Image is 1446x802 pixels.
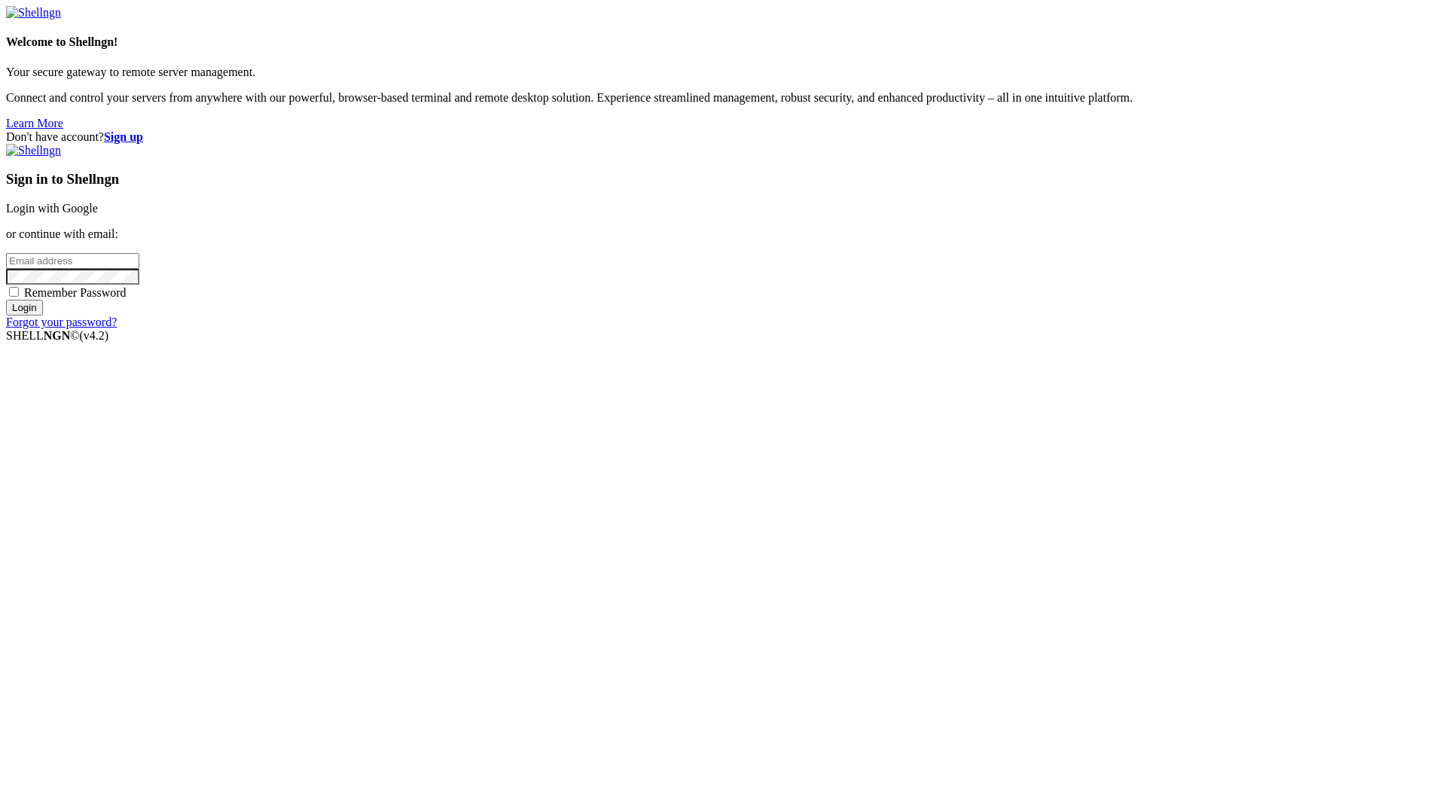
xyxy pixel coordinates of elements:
p: or continue with email: [6,227,1440,241]
img: Shellngn [6,144,61,157]
p: Your secure gateway to remote server management. [6,66,1440,79]
input: Email address [6,253,139,269]
div: Don't have account? [6,130,1440,144]
span: SHELL © [6,329,108,342]
a: Sign up [104,130,143,143]
span: 4.2.0 [80,329,109,342]
span: Remember Password [24,286,127,299]
input: Remember Password [9,287,19,297]
a: Learn More [6,117,63,130]
img: Shellngn [6,6,61,20]
a: Forgot your password? [6,316,117,328]
input: Login [6,300,43,316]
h3: Sign in to Shellngn [6,171,1440,188]
p: Connect and control your servers from anywhere with our powerful, browser-based terminal and remo... [6,91,1440,105]
a: Login with Google [6,202,98,215]
b: NGN [44,329,71,342]
h4: Welcome to Shellngn! [6,35,1440,49]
